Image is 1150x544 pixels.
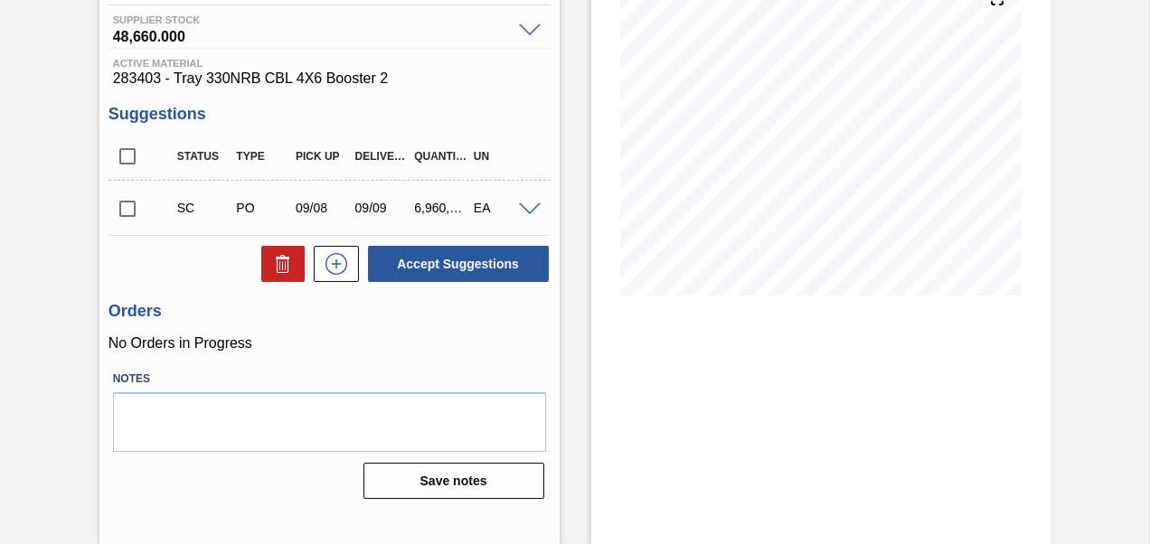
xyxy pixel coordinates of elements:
[368,246,549,282] button: Accept Suggestions
[173,150,236,163] div: Status
[252,246,305,282] div: Delete Suggestions
[173,201,236,215] div: Suggestion Created
[291,201,354,215] div: 09/08/2025
[363,463,544,499] button: Save notes
[469,150,533,163] div: UN
[108,105,551,124] h3: Suggestions
[359,244,551,284] div: Accept Suggestions
[351,201,414,215] div: 09/09/2025
[113,70,546,87] span: 283403 - Tray 330NRB CBL 4X6 Booster 2
[410,201,473,215] div: 6,960,000.000
[231,150,295,163] div: Type
[410,150,473,163] div: Quantity
[469,201,533,215] div: EA
[351,150,414,163] div: Delivery
[108,302,551,321] h3: Orders
[291,150,354,163] div: Pick up
[305,246,359,282] div: New suggestion
[113,58,546,69] span: Active Material
[113,366,546,392] label: Notes
[231,201,295,215] div: Purchase order
[113,14,510,25] span: Supplier Stock
[113,25,510,43] span: 48,660.000
[108,335,551,352] p: No Orders in Progress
